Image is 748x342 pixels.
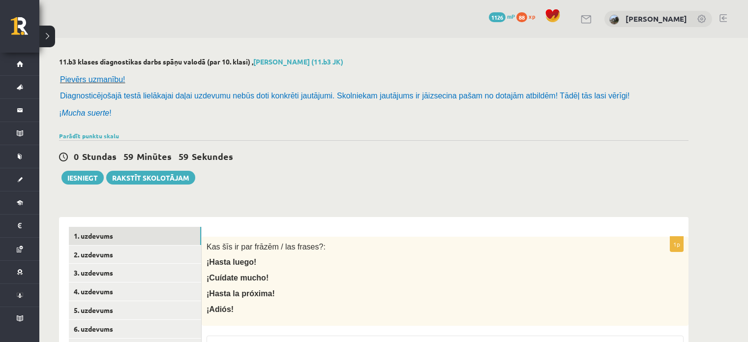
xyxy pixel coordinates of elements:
p: 1p [670,236,684,252]
span: ¡ ! [59,109,112,117]
a: 1. uzdevums [69,227,201,245]
span: Pievērs uzmanību! [60,75,125,84]
a: 2. uzdevums [69,246,201,264]
span: Minūtes [137,151,172,162]
a: 1126 mP [489,12,515,20]
a: 3. uzdevums [69,264,201,282]
span: ¡Adiós! [207,305,234,313]
span: ¡Cuídate mucho! [207,274,269,282]
a: 4. uzdevums [69,282,201,301]
span: ¡Hasta luego! [207,258,256,266]
a: [PERSON_NAME] (11.b3 JK) [253,57,343,66]
span: 59 [123,151,133,162]
i: Mucha suerte [61,109,109,117]
a: 5. uzdevums [69,301,201,319]
button: Iesniegt [61,171,104,185]
a: Rakstīt skolotājam [106,171,195,185]
a: [PERSON_NAME] [626,14,687,24]
span: Kas šīs ir par frāzēm / las frases?: [207,243,326,251]
h2: 11.b3 klases diagnostikas darbs spāņu valodā (par 10. klasi) , [59,58,688,66]
a: Parādīt punktu skalu [59,132,119,140]
span: Stundas [82,151,117,162]
span: mP [507,12,515,20]
span: 1126 [489,12,506,22]
span: xp [529,12,535,20]
span: ¡Hasta la próxima! [207,289,275,298]
span: 0 [74,151,79,162]
span: 88 [516,12,527,22]
span: Diagnosticējošajā testā lielākajai daļai uzdevumu nebūs doti konkrēti jautājumi. Skolniekam jautā... [60,92,630,100]
a: Rīgas 1. Tālmācības vidusskola [11,17,39,42]
a: 88 xp [516,12,540,20]
span: Sekundes [192,151,233,162]
span: 59 [179,151,188,162]
a: 6. uzdevums [69,320,201,338]
img: Elizabete Marta Ziļeva [609,15,619,25]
